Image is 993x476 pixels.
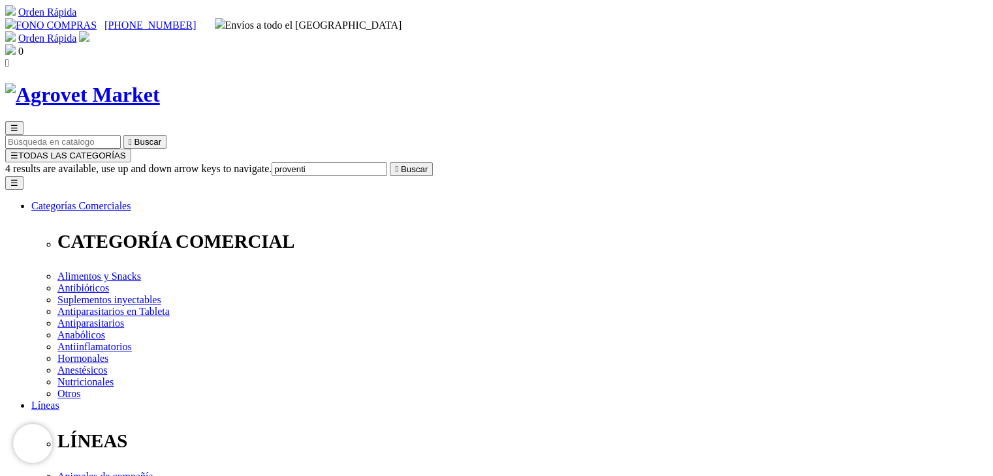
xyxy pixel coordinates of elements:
[395,164,398,174] i: 
[57,376,114,387] a: Nutricionales
[5,121,24,135] button: ☰
[5,31,16,42] img: shopping-cart.svg
[215,18,225,29] img: delivery-truck.svg
[57,341,132,352] a: Antiinflamatorios
[57,388,81,399] a: Otros
[31,200,131,211] a: Categorías Comerciales
[57,364,107,376] a: Anestésicos
[57,282,109,293] a: Antibióticos
[57,430,988,452] p: LÍNEAS
[13,424,52,463] iframe: Brevo live chat
[134,137,161,147] span: Buscar
[104,20,196,31] a: [PHONE_NUMBER]
[5,20,97,31] a: FONO COMPRAS
[57,294,161,305] a: Suplementos inyectables
[390,162,433,176] button:  Buscar
[57,329,105,340] a: Anabólicos
[5,135,121,149] input: Buscar
[57,353,108,364] a: Hormonales
[123,135,166,149] button:  Buscar
[5,149,131,162] button: ☰TODAS LAS CATEGORÍAS
[57,271,141,282] a: Alimentos y Snacks
[31,400,59,411] a: Líneas
[5,163,272,174] span: 4 results are available, use up and down arrow keys to navigate.
[5,44,16,55] img: shopping-bag.svg
[5,176,24,190] button: ☰
[5,5,16,16] img: shopping-cart.svg
[18,7,76,18] a: Orden Rápida
[129,137,132,147] i: 
[401,164,428,174] span: Buscar
[5,57,9,68] i: 
[215,20,402,31] span: Envíos a todo el [GEOGRAPHIC_DATA]
[79,31,89,42] img: user.svg
[18,33,76,44] a: Orden Rápida
[5,18,16,29] img: phone.svg
[57,231,988,252] p: CATEGORÍA COMERCIAL
[272,162,387,176] input: Buscar
[10,123,18,133] span: ☰
[57,306,170,317] a: Antiparasitarios en Tableta
[18,46,24,57] span: 0
[79,33,89,44] a: Acceda a su cuenta de cliente
[5,83,160,107] img: Agrovet Market
[57,318,124,329] a: Antiparasitarios
[10,151,18,160] span: ☰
